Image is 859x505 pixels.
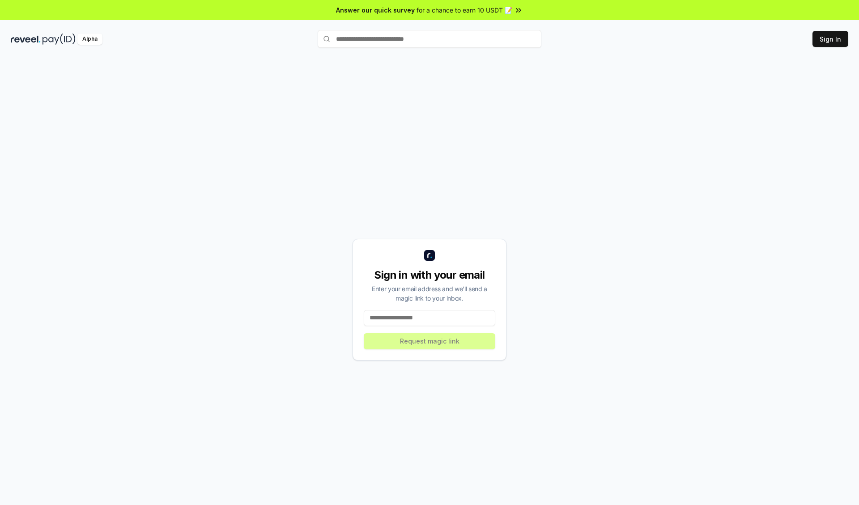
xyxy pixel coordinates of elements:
div: Sign in with your email [364,268,495,282]
img: pay_id [43,34,76,45]
div: Alpha [77,34,102,45]
span: for a chance to earn 10 USDT 📝 [417,5,512,15]
img: reveel_dark [11,34,41,45]
div: Enter your email address and we’ll send a magic link to your inbox. [364,284,495,303]
img: logo_small [424,250,435,261]
span: Answer our quick survey [336,5,415,15]
button: Sign In [812,31,848,47]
